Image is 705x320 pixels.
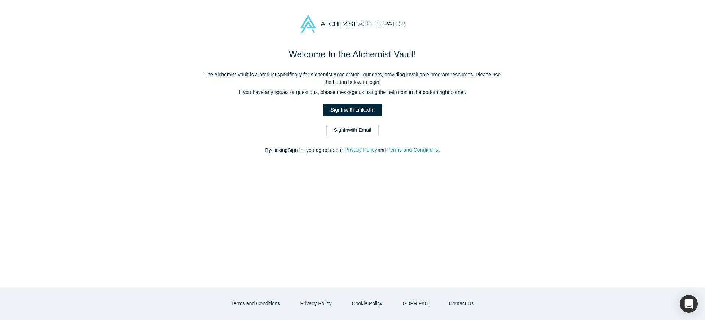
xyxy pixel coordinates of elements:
[201,89,504,96] p: If you have any issues or questions, please message us using the help icon in the bottom right co...
[395,297,436,310] a: GDPR FAQ
[224,297,287,310] button: Terms and Conditions
[387,146,439,154] button: Terms and Conditions
[201,147,504,154] p: By clicking Sign In , you agree to our and .
[300,15,404,33] img: Alchemist Accelerator Logo
[326,124,379,136] a: SignInwith Email
[323,104,382,116] a: SignInwith LinkedIn
[201,48,504,61] h1: Welcome to the Alchemist Vault!
[441,297,481,310] button: Contact Us
[344,297,390,310] button: Cookie Policy
[344,146,378,154] button: Privacy Policy
[292,297,339,310] button: Privacy Policy
[201,71,504,86] p: The Alchemist Vault is a product specifically for Alchemist Accelerator Founders, providing inval...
